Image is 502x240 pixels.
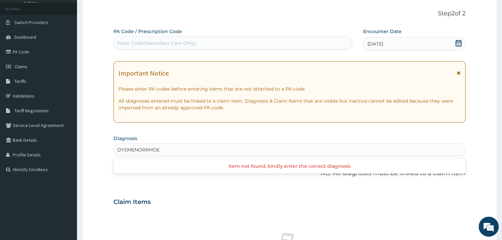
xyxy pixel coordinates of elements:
span: Switch Providers [14,19,49,25]
span: [DATE] [367,40,383,47]
span: Claims [14,64,27,70]
h3: Claim Items [113,199,151,206]
span: Tariff Negotiation [14,108,49,114]
label: Diagnosis [113,135,137,142]
div: Item not found, kindly enter the correct diagnosis [113,160,466,172]
img: d_794563401_company_1708531726252_794563401 [12,33,27,50]
p: All diagnoses entered must be linked to a claim item. Diagnosis & Claim Items that are visible bu... [118,98,461,111]
span: Tariffs [14,78,26,84]
textarea: Type your message and hit 'Enter' [3,165,128,188]
a: Online [23,1,39,5]
span: Dashboard [14,34,36,40]
div: Enter Code(Secondary Care Only) [117,40,196,46]
h1: Important Notice [118,70,169,77]
span: We're online! [39,75,92,143]
label: Encounter Date [363,28,402,35]
div: Chat with us now [35,37,112,46]
p: Please enter PA codes before entering items that are not attached to a PA code [118,86,461,92]
p: Step 2 of 2 [113,10,466,17]
div: Minimize live chat window [110,3,126,19]
label: PA Code / Prescription Code [113,28,182,35]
